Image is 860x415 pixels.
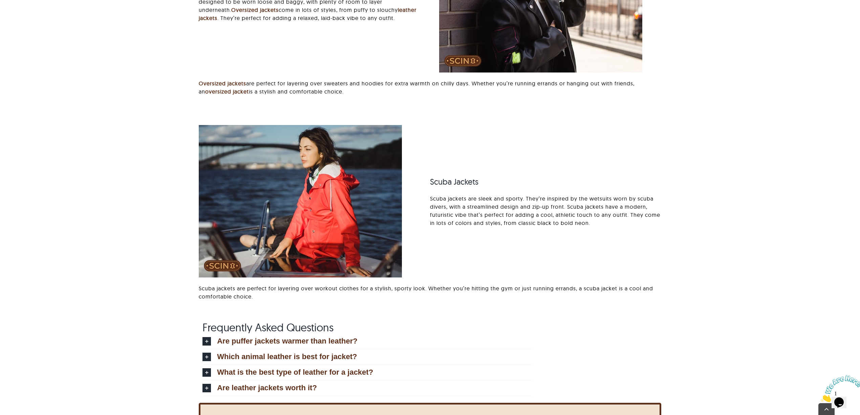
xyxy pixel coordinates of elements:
img: Scuba Jackets [199,125,402,277]
iframe: chat widget [818,373,860,405]
span: 1 [3,3,5,8]
p: Scuba jackets are sleek and sporty. They’re inspired by the wetsuits worn by scuba divers, with a... [430,194,661,227]
span: Frequently Asked Questions [202,320,334,334]
a: What is the best type of leather for a jacket? [202,365,532,380]
h3: Scuba Jackets [430,177,661,187]
span: Which animal leather is best for jacket? [217,353,357,360]
span: Are leather jackets worth it? [217,384,317,392]
a: oversized jacket [205,88,249,95]
a: Are leather jackets worth it? [202,380,532,396]
a: Scuba Jackets [199,124,402,131]
p: Scuba jackets are perfect for layering over workout clothes for a stylish, sporty look. Whether y... [199,284,661,300]
span: What is the best type of leather for a jacket? [217,369,373,376]
a: Are puffer jackets warmer than leather? [202,334,532,349]
span: Are puffer jackets warmer than leather? [217,337,357,345]
a: Oversized jackets [199,80,246,87]
a: Which animal leather is best for jacket? [202,349,532,365]
p: are perfect for layering over sweaters and hoodies for extra warmth on chilly days. Whether you’r... [199,79,661,96]
a: Oversized jackets [231,6,279,13]
img: Chat attention grabber [3,3,45,29]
